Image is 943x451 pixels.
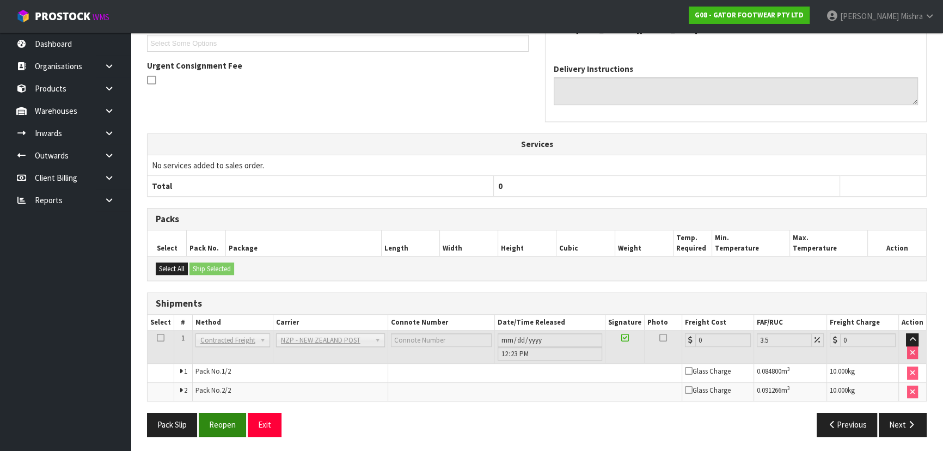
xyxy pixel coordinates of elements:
[826,364,898,383] td: kg
[685,367,731,376] span: Glass Charge
[148,176,494,197] th: Total
[826,382,898,401] td: kg
[645,315,682,331] th: Photo
[840,11,899,21] span: [PERSON_NAME]
[754,315,826,331] th: FAF/RUC
[148,315,174,331] th: Select
[757,367,781,376] span: 0.084800
[682,315,754,331] th: Freight Cost
[281,334,371,347] span: NZP - NEW ZEALAND POST
[148,134,926,155] th: Services
[156,263,188,276] button: Select All
[391,333,491,347] input: Connote Number
[757,333,812,347] input: Freight Adjustment
[184,367,187,376] span: 1
[689,7,810,24] a: G08 - GATOR FOOTWEAR PTY LTD
[156,214,918,224] h3: Packs
[757,386,781,395] span: 0.091266
[388,315,494,331] th: Connote Number
[248,413,281,436] button: Exit
[147,413,197,436] button: Pack Slip
[16,9,30,23] img: cube-alt.png
[901,11,923,21] span: Mishra
[147,60,242,71] label: Urgent Consignment Fee
[381,230,439,256] th: Length
[199,413,246,436] button: Reopen
[192,315,273,331] th: Method
[556,230,615,256] th: Cubic
[222,367,231,376] span: 1/2
[554,63,633,75] label: Delivery Instructions
[35,9,90,23] span: ProStock
[273,315,388,331] th: Carrier
[192,364,388,383] td: Pack No.
[790,230,868,256] th: Max. Temperature
[826,315,898,331] th: Freight Charge
[200,334,255,347] span: Contracted Freight
[712,230,790,256] th: Min. Temperature
[174,315,193,331] th: #
[189,263,234,276] button: Ship Selected
[605,315,645,331] th: Signature
[93,12,109,22] small: WMS
[225,230,381,256] th: Package
[187,230,226,256] th: Pack No.
[685,386,731,395] span: Glass Charge
[673,230,712,256] th: Temp. Required
[787,385,790,392] sup: 3
[615,230,673,256] th: Weight
[181,333,185,343] span: 1
[148,155,926,175] td: No services added to sales order.
[695,10,804,20] strong: G08 - GATOR FOOTWEAR PTY LTD
[868,230,926,256] th: Action
[498,181,503,191] span: 0
[695,333,751,347] input: Freight Cost
[840,333,896,347] input: Freight Charge
[787,365,790,373] sup: 3
[898,315,926,331] th: Action
[222,386,231,395] span: 2/2
[184,386,187,395] span: 2
[192,382,388,401] td: Pack No.
[754,382,826,401] td: m
[754,364,826,383] td: m
[494,315,605,331] th: Date/Time Released
[439,230,498,256] th: Width
[830,367,848,376] span: 10.000
[830,386,848,395] span: 10.000
[879,413,927,436] button: Next
[156,298,918,309] h3: Shipments
[498,230,556,256] th: Height
[148,230,187,256] th: Select
[817,413,878,436] button: Previous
